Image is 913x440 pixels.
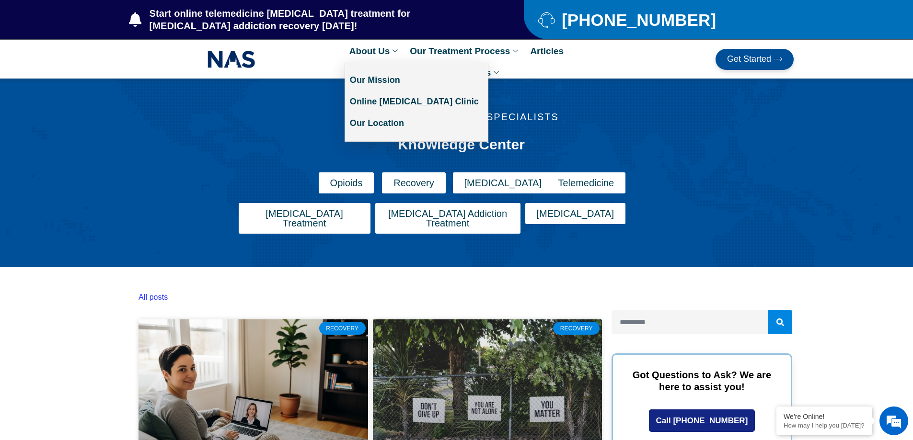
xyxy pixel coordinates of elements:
a: Recovery [382,172,445,193]
span: [MEDICAL_DATA] Treatment [250,209,359,228]
img: NAS_email_signature-removebg-preview.png [208,48,255,70]
div: Recovery [553,322,600,334]
a: [MEDICAL_DATA] [453,172,554,193]
p: national addiction specialists [196,112,726,122]
a: Articles [525,40,568,62]
span: Opioids [330,178,363,188]
span: [MEDICAL_DATA] [537,209,614,218]
span: Call [PHONE_NUMBER] [656,417,748,425]
a: Get Started [716,49,794,70]
h1: Knowledge Center [220,136,702,153]
a: Call [PHONE_NUMBER] [649,409,755,432]
a: Our Location [345,113,488,134]
a: [PHONE_NUMBER] [538,11,770,28]
a: Start online telemedicine [MEDICAL_DATA] treatment for [MEDICAL_DATA] addiction recovery [DATE]! [129,7,485,32]
a: [MEDICAL_DATA] Treatment [239,203,370,234]
span: Recovery [393,178,434,188]
p: Got Questions to Ask? We are here to assist you! [627,369,776,393]
span: Telemedicine [558,178,614,188]
div: We're Online! [784,413,865,420]
a: Our Mission [345,69,488,91]
a: [MEDICAL_DATA] [525,203,626,224]
span: [MEDICAL_DATA] Addiction Treatment [387,209,509,228]
div: Recovery [319,322,366,334]
a: Online [MEDICAL_DATA] Clinic [345,91,488,113]
p: How may I help you today? [784,422,865,429]
a: [MEDICAL_DATA] Addiction Treatment [375,203,520,234]
a: All posts [139,293,168,301]
a: Opioids [319,172,374,193]
span: Get Started [727,55,771,64]
button: Search [768,310,792,334]
span: [PHONE_NUMBER] [559,14,716,26]
a: Telemedicine [547,172,626,193]
span: Start online telemedicine [MEDICAL_DATA] treatment for [MEDICAL_DATA] addiction recovery [DATE]! [147,7,486,32]
a: Our Treatment Process [405,40,525,62]
a: About Us [345,40,405,62]
span: [MEDICAL_DATA] [464,178,542,188]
